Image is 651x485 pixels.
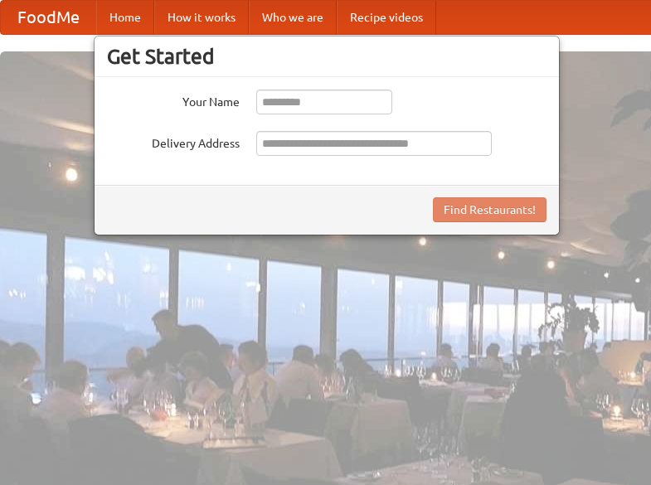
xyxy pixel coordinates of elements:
[107,90,240,110] label: Your Name
[337,1,436,34] a: Recipe videos
[433,197,547,222] button: Find Restaurants!
[107,44,547,69] h3: Get Started
[1,1,96,34] a: FoodMe
[249,1,337,34] a: Who we are
[154,1,249,34] a: How it works
[96,1,154,34] a: Home
[107,131,240,152] label: Delivery Address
